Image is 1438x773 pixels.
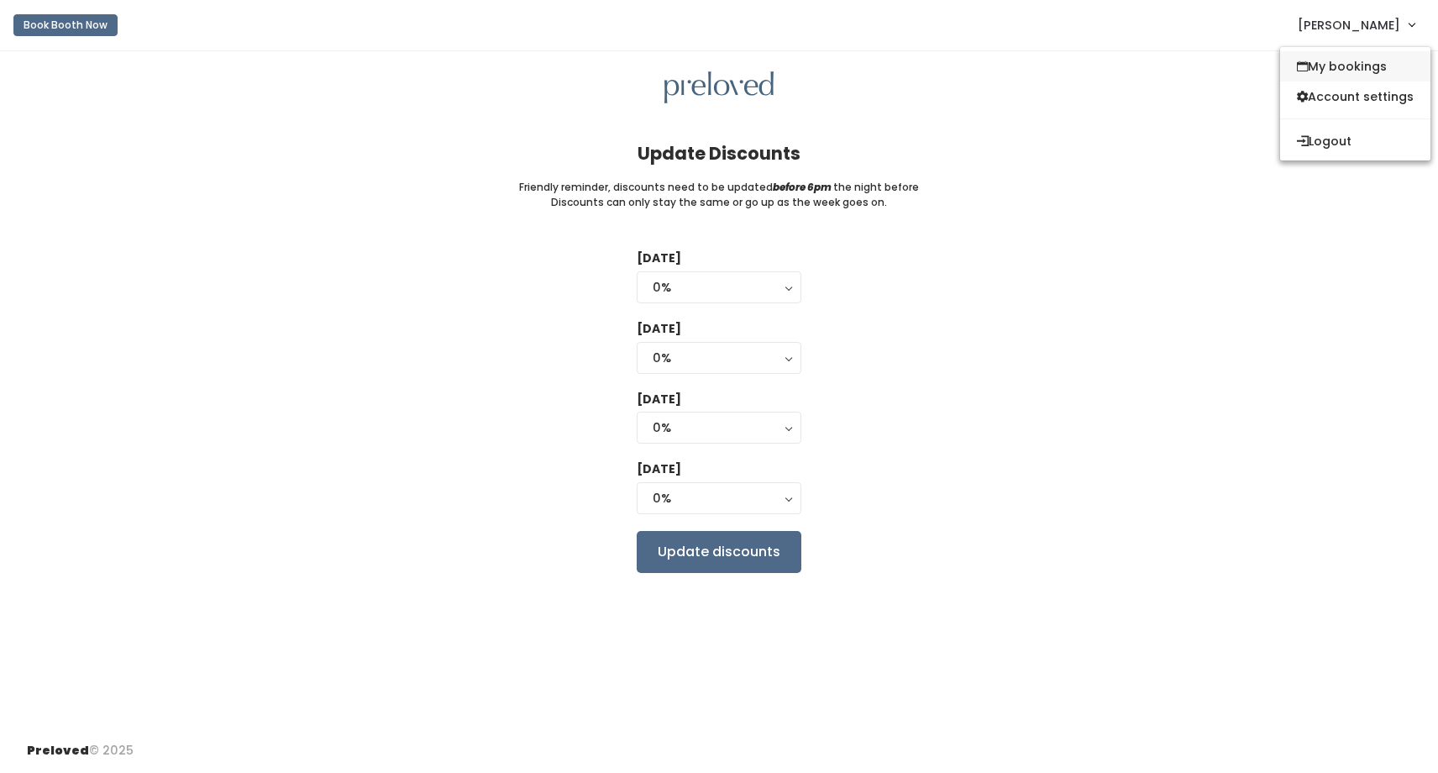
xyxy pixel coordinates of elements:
[637,250,681,267] label: [DATE]
[13,7,118,44] a: Book Booth Now
[637,531,801,573] input: Update discounts
[637,482,801,514] button: 0%
[638,144,800,163] h4: Update Discounts
[1280,51,1430,82] a: My bookings
[653,418,785,437] div: 0%
[653,489,785,507] div: 0%
[637,412,801,444] button: 0%
[773,180,832,194] i: before 6pm
[637,320,681,338] label: [DATE]
[1281,7,1431,43] a: [PERSON_NAME]
[519,180,919,195] small: Friendly reminder, discounts need to be updated the night before
[13,14,118,36] button: Book Booth Now
[27,742,89,759] span: Preloved
[637,391,681,408] label: [DATE]
[27,728,134,760] div: © 2025
[1298,16,1400,34] span: [PERSON_NAME]
[653,349,785,367] div: 0%
[637,460,681,478] label: [DATE]
[637,271,801,303] button: 0%
[664,71,774,104] img: preloved logo
[637,342,801,374] button: 0%
[1280,82,1430,112] a: Account settings
[551,195,887,210] small: Discounts can only stay the same or go up as the week goes on.
[1280,126,1430,156] button: Logout
[653,278,785,297] div: 0%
